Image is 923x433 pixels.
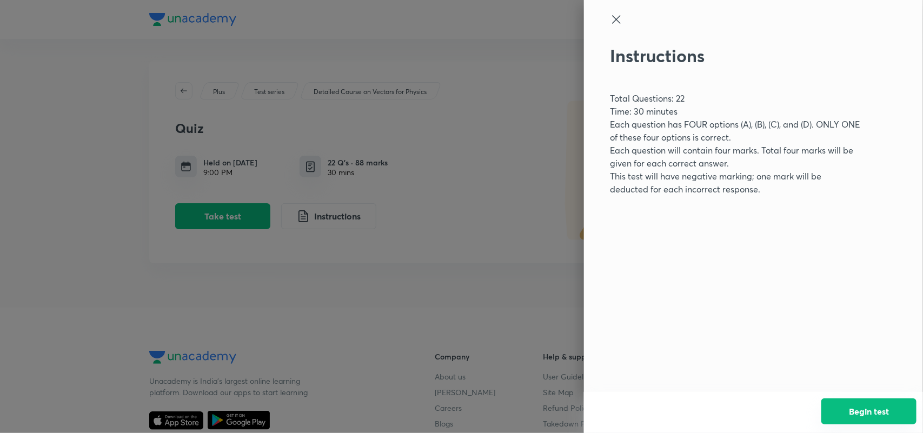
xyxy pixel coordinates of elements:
p: Time: 30 minutes [610,105,861,118]
p: This test will have negative marking; one mark will be deducted for each incorrect response. [610,170,861,196]
p: Total Questions: 22 [610,92,861,105]
button: Begin test [821,398,917,424]
p: Each question has FOUR options (A), (B), (C), and (D). ONLY ONE of these four options is correct. [610,118,861,144]
p: Each question will contain four marks. Total four marks will be given for each correct answer. [610,144,861,170]
h2: Instructions [610,45,861,66]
